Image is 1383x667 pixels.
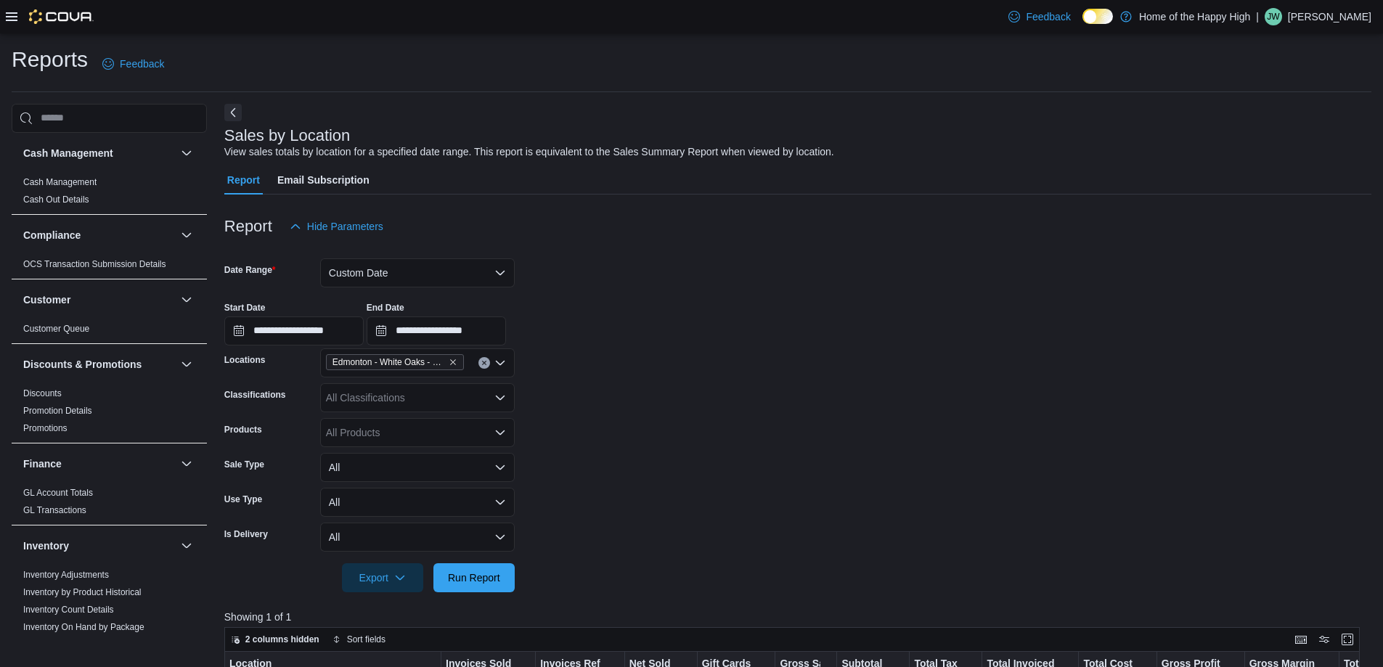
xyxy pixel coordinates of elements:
a: Feedback [97,49,170,78]
label: End Date [367,302,404,314]
button: All [320,488,515,517]
p: Showing 1 of 1 [224,610,1371,624]
p: | [1256,8,1259,25]
button: Customer [23,292,175,307]
a: Cash Management [23,177,97,187]
h3: Customer [23,292,70,307]
button: Custom Date [320,258,515,287]
label: Is Delivery [224,528,268,540]
button: Finance [178,455,195,472]
button: Hide Parameters [284,212,389,241]
button: All [320,453,515,482]
button: Inventory [23,539,175,553]
a: GL Account Totals [23,488,93,498]
button: Discounts & Promotions [23,357,175,372]
button: Clear input [478,357,490,369]
div: Finance [12,484,207,525]
button: Sort fields [327,631,391,648]
a: OCS Transaction Submission Details [23,259,166,269]
a: Promotion Details [23,406,92,416]
span: Edmonton - White Oaks - Fire & Flower [326,354,464,370]
span: Export [351,563,415,592]
button: Remove Edmonton - White Oaks - Fire & Flower from selection in this group [449,358,457,367]
button: Enter fullscreen [1339,631,1356,648]
span: Cash Out Details [23,194,89,205]
a: GL Transactions [23,505,86,515]
button: Finance [23,457,175,471]
button: Compliance [178,226,195,244]
button: Open list of options [494,392,506,404]
span: Hide Parameters [307,219,383,234]
label: Locations [224,354,266,366]
a: Promotions [23,423,68,433]
div: Jade White [1265,8,1282,25]
span: JW [1267,8,1279,25]
button: Cash Management [178,144,195,162]
div: View sales totals by location for a specified date range. This report is equivalent to the Sales ... [224,144,834,160]
span: Feedback [1026,9,1070,24]
button: Export [342,563,423,592]
a: Discounts [23,388,62,398]
button: Customer [178,291,195,308]
h3: Report [224,218,272,235]
a: Inventory On Hand by Package [23,622,144,632]
input: Press the down key to open a popover containing a calendar. [367,316,506,345]
span: OCS Transaction Submission Details [23,258,166,270]
label: Use Type [224,494,262,505]
button: Open list of options [494,427,506,438]
input: Dark Mode [1082,9,1113,24]
img: Cova [29,9,94,24]
span: Feedback [120,57,164,71]
button: Inventory [178,537,195,555]
span: Run Report [448,570,500,585]
span: Inventory Adjustments [23,569,109,581]
label: Start Date [224,302,266,314]
label: Classifications [224,389,286,401]
button: All [320,523,515,552]
h3: Cash Management [23,146,113,160]
span: Promotion Details [23,405,92,417]
button: Compliance [23,228,175,242]
button: Open list of options [494,357,506,369]
span: Customer Queue [23,323,89,335]
span: Edmonton - White Oaks - Fire & Flower [333,355,446,369]
p: Home of the Happy High [1139,8,1250,25]
h3: Inventory [23,539,69,553]
span: Report [227,165,260,195]
h3: Finance [23,457,62,471]
a: Inventory by Product Historical [23,587,142,597]
span: Cash Management [23,176,97,188]
span: GL Account Totals [23,487,93,499]
h1: Reports [12,45,88,74]
h3: Compliance [23,228,81,242]
a: Feedback [1003,2,1076,31]
button: Next [224,104,242,121]
div: Discounts & Promotions [12,385,207,443]
h3: Discounts & Promotions [23,357,142,372]
label: Products [224,424,262,435]
a: Inventory Count Details [23,605,114,615]
button: Discounts & Promotions [178,356,195,373]
button: 2 columns hidden [225,631,325,648]
label: Sale Type [224,459,264,470]
span: 2 columns hidden [245,634,319,645]
h3: Sales by Location [224,127,351,144]
button: Keyboard shortcuts [1292,631,1310,648]
button: Cash Management [23,146,175,160]
div: Customer [12,320,207,343]
span: Inventory Count Details [23,604,114,615]
a: Inventory Adjustments [23,570,109,580]
p: [PERSON_NAME] [1288,8,1371,25]
div: Compliance [12,255,207,279]
span: Email Subscription [277,165,370,195]
a: Cash Out Details [23,195,89,205]
button: Run Report [433,563,515,592]
div: Cash Management [12,173,207,214]
span: Inventory On Hand by Package [23,621,144,633]
input: Press the down key to open a popover containing a calendar. [224,316,364,345]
